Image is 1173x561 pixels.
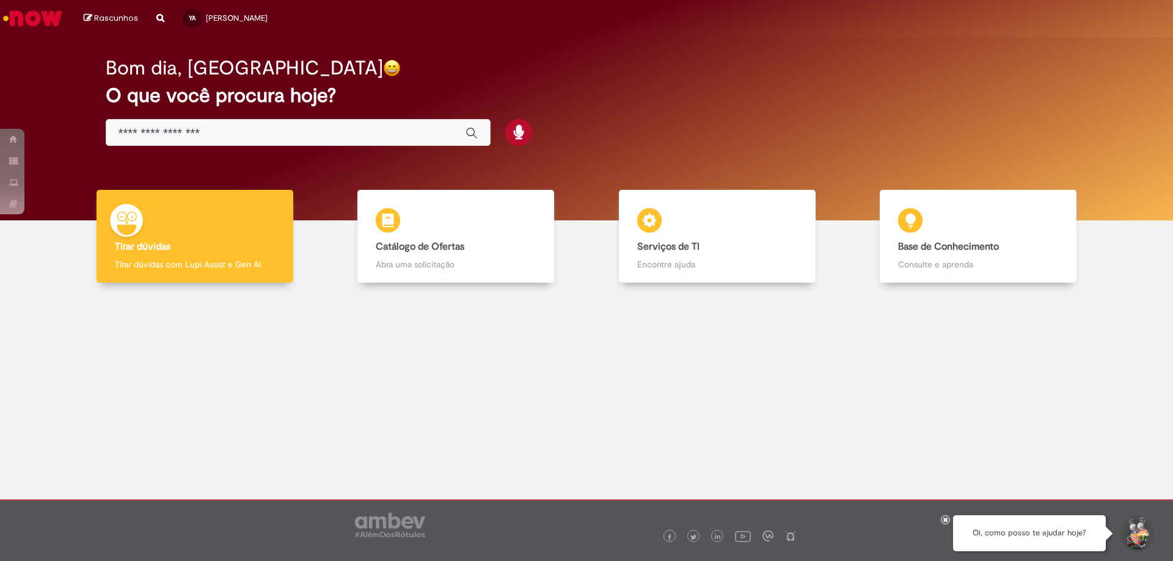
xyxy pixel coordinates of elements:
[376,258,536,270] p: Abra uma solicitação
[785,530,796,541] img: logo_footer_naosei.png
[115,258,275,270] p: Tirar dúvidas com Lupi Assist e Gen Ai
[189,14,195,22] span: YA
[637,241,700,253] b: Serviços de TI
[667,534,673,540] img: logo_footer_facebook.png
[690,534,696,540] img: logo_footer_twitter.png
[64,190,326,283] a: Tirar dúvidas Tirar dúvidas com Lupi Assist e Gen Ai
[206,13,268,23] span: [PERSON_NAME]
[376,241,464,253] b: Catálogo de Ofertas
[637,258,797,270] p: Encontre ajuda
[848,190,1109,283] a: Base de Conhecimento Consulte e aprenda
[715,534,721,541] img: logo_footer_linkedin.png
[1,6,64,31] img: ServiceNow
[106,57,383,79] h2: Bom dia, [GEOGRAPHIC_DATA]
[84,13,138,24] a: Rascunhos
[898,258,1058,270] p: Consulte e aprenda
[735,528,751,544] img: logo_footer_youtube.png
[383,59,401,77] img: happy-face.png
[355,513,425,537] img: logo_footer_ambev_rotulo_gray.png
[898,241,999,253] b: Base de Conhecimento
[115,241,170,253] b: Tirar dúvidas
[94,12,138,24] span: Rascunhos
[586,190,848,283] a: Serviços de TI Encontre ajuda
[326,190,587,283] a: Catálogo de Ofertas Abra uma solicitação
[953,515,1106,551] div: Oi, como posso te ajudar hoje?
[762,530,773,541] img: logo_footer_workplace.png
[106,85,1068,106] h2: O que você procura hoje?
[1118,515,1155,552] button: Iniciar Conversa de Suporte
